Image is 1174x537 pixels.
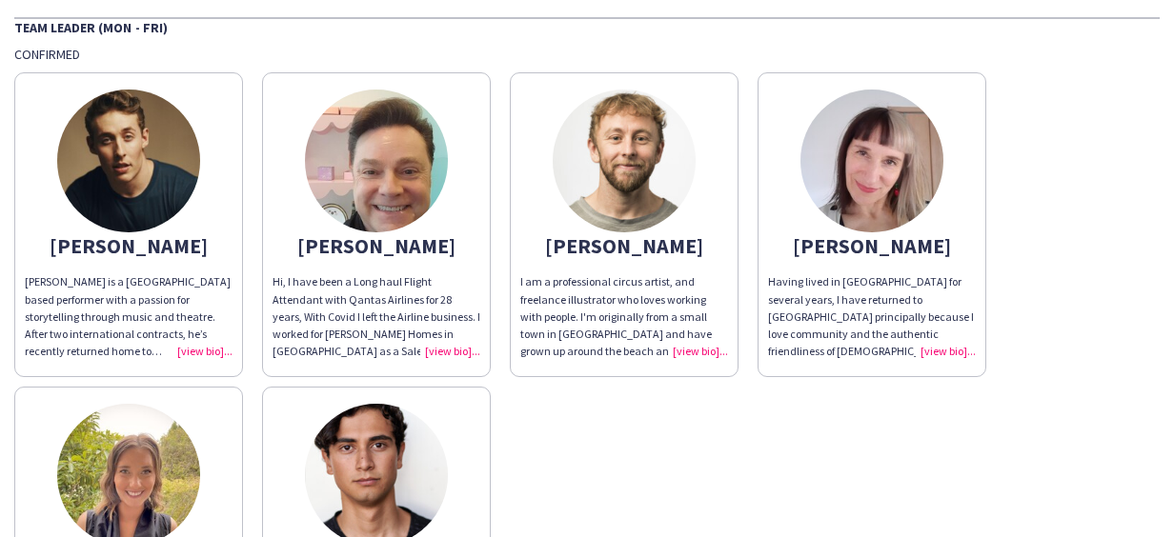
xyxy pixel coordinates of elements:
div: Team Leader (Mon - Fri) [14,17,1160,36]
div: Confirmed [14,46,1160,63]
img: thumb-64b4d342c84b3.jpg [305,89,448,232]
div: I am a professional circus artist, and freelance illustrator who loves working with people. I'm o... [520,273,728,360]
div: [PERSON_NAME] [768,237,976,254]
div: [PERSON_NAME] [25,237,233,254]
div: [PERSON_NAME] [273,237,480,254]
div: [PERSON_NAME] is a [GEOGRAPHIC_DATA] based performer with a passion for storytelling through musi... [25,273,233,360]
img: thumb-656be5f18e221.jpg [800,89,943,232]
img: thumb-6822a3294dd2d.jpg [553,89,696,232]
div: [PERSON_NAME] [520,237,728,254]
div: Hi, I have been a Long haul Flight Attendant with Qantas Airlines for 28 years, With Covid I left... [273,273,480,360]
img: thumb-6873869a85d3e.jpeg [57,89,200,232]
div: Having lived in [GEOGRAPHIC_DATA] for several years, I have returned to [GEOGRAPHIC_DATA] princip... [768,273,976,360]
